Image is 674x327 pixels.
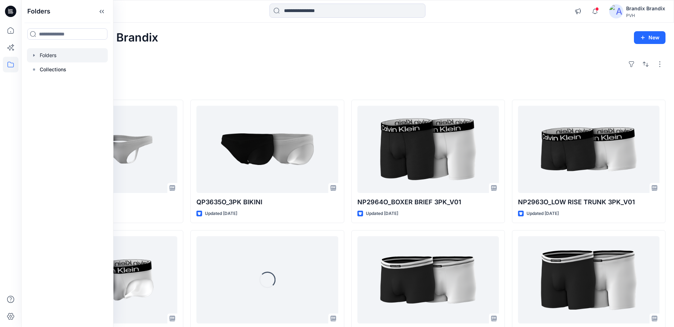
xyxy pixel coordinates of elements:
[634,31,665,44] button: New
[609,4,623,18] img: avatar
[366,210,398,217] p: Updated [DATE]
[196,197,338,207] p: QP3635O_3PK BIKINI
[30,84,665,93] h4: Styles
[527,210,559,217] p: Updated [DATE]
[357,236,499,323] a: NP2954O_LOW RISE TRUNK 3PK_V01
[40,65,66,74] p: Collections
[518,197,659,207] p: NP2963O_LOW RISE TRUNK 3PK_V01
[357,106,499,193] a: NP2964O_BOXER BRIEF 3PK_V01
[626,13,665,18] div: PVH
[357,197,499,207] p: NP2964O_BOXER BRIEF 3PK_V01
[518,106,659,193] a: NP2963O_LOW RISE TRUNK 3PK_V01
[196,106,338,193] a: QP3635O_3PK BIKINI
[205,210,237,217] p: Updated [DATE]
[518,236,659,323] a: NP2955O - BOXER BRIEF 3PK_V01
[626,4,665,13] div: Brandix Brandix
